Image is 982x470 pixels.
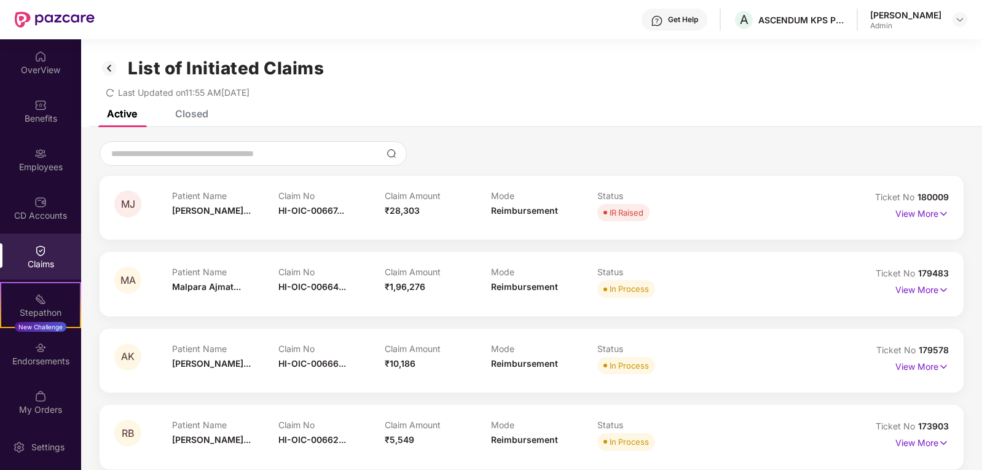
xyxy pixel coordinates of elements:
span: ₹1,96,276 [385,281,425,292]
img: svg+xml;base64,PHN2ZyB4bWxucz0iaHR0cDovL3d3dy53My5vcmcvMjAwMC9zdmciIHdpZHRoPSIyMSIgaGVpZ2h0PSIyMC... [34,293,47,305]
span: 179578 [919,345,949,355]
p: Status [597,267,704,277]
span: ₹5,549 [385,434,414,445]
span: Last Updated on 11:55 AM[DATE] [118,87,249,98]
div: In Process [610,283,649,295]
img: svg+xml;base64,PHN2ZyB4bWxucz0iaHR0cDovL3d3dy53My5vcmcvMjAwMC9zdmciIHdpZHRoPSIxNyIgaGVpZ2h0PSIxNy... [938,283,949,297]
div: In Process [610,359,649,372]
p: Mode [491,267,597,277]
img: svg+xml;base64,PHN2ZyB3aWR0aD0iMzIiIGhlaWdodD0iMzIiIHZpZXdCb3g9IjAgMCAzMiAzMiIgZmlsbD0ibm9uZSIgeG... [100,58,119,79]
img: svg+xml;base64,PHN2ZyBpZD0iRHJvcGRvd24tMzJ4MzIiIHhtbG5zPSJodHRwOi8vd3d3LnczLm9yZy8yMDAwL3N2ZyIgd2... [955,15,965,25]
p: Status [597,190,704,201]
p: Claim Amount [385,343,491,354]
div: Active [107,108,137,120]
span: Reimbursement [491,358,558,369]
img: svg+xml;base64,PHN2ZyBpZD0iQmVuZWZpdHMiIHhtbG5zPSJodHRwOi8vd3d3LnczLm9yZy8yMDAwL3N2ZyIgd2lkdGg9Ij... [34,99,47,111]
span: HI-OIC-00667... [278,205,344,216]
div: Get Help [668,15,698,25]
div: In Process [610,436,649,448]
p: Patient Name [172,267,278,277]
div: IR Raised [610,206,643,219]
img: svg+xml;base64,PHN2ZyB4bWxucz0iaHR0cDovL3d3dy53My5vcmcvMjAwMC9zdmciIHdpZHRoPSIxNyIgaGVpZ2h0PSIxNy... [938,436,949,450]
div: ASCENDUM KPS PRIVATE LIMITED [758,14,844,26]
span: RB [122,428,134,439]
span: HI-OIC-00664... [278,281,346,292]
span: HI-OIC-00662... [278,434,346,445]
span: 179483 [918,268,949,278]
span: Ticket No [875,192,917,202]
p: Patient Name [172,190,278,201]
h1: List of Initiated Claims [128,58,324,79]
div: Stepathon [1,307,80,319]
img: New Pazcare Logo [15,12,95,28]
p: Claim No [278,420,385,430]
p: Claim Amount [385,190,491,201]
div: Admin [870,21,941,31]
p: Mode [491,343,597,354]
p: View More [895,280,949,297]
span: 173903 [918,421,949,431]
p: Status [597,420,704,430]
span: Ticket No [876,421,918,431]
p: Patient Name [172,420,278,430]
img: svg+xml;base64,PHN2ZyBpZD0iRW5kb3JzZW1lbnRzIiB4bWxucz0iaHR0cDovL3d3dy53My5vcmcvMjAwMC9zdmciIHdpZH... [34,342,47,354]
p: Claim No [278,190,385,201]
img: svg+xml;base64,PHN2ZyBpZD0iQ0RfQWNjb3VudHMiIGRhdGEtbmFtZT0iQ0QgQWNjb3VudHMiIHhtbG5zPSJodHRwOi8vd3... [34,196,47,208]
img: svg+xml;base64,PHN2ZyB4bWxucz0iaHR0cDovL3d3dy53My5vcmcvMjAwMC9zdmciIHdpZHRoPSIxNyIgaGVpZ2h0PSIxNy... [938,207,949,221]
span: Reimbursement [491,205,558,216]
span: ₹28,303 [385,205,420,216]
span: AK [121,351,135,362]
img: svg+xml;base64,PHN2ZyBpZD0iU2V0dGluZy0yMHgyMCIgeG1sbnM9Imh0dHA6Ly93d3cudzMub3JnLzIwMDAvc3ZnIiB3aW... [13,441,25,453]
p: Claim Amount [385,267,491,277]
div: Settings [28,441,68,453]
p: Claim No [278,267,385,277]
img: svg+xml;base64,PHN2ZyB4bWxucz0iaHR0cDovL3d3dy53My5vcmcvMjAwMC9zdmciIHdpZHRoPSIxNyIgaGVpZ2h0PSIxNy... [938,360,949,374]
p: View More [895,433,949,450]
span: Reimbursement [491,434,558,445]
span: MA [120,275,136,286]
span: Ticket No [876,268,918,278]
p: Mode [491,190,597,201]
span: Reimbursement [491,281,558,292]
p: Mode [491,420,597,430]
div: Closed [175,108,208,120]
img: svg+xml;base64,PHN2ZyBpZD0iU2VhcmNoLTMyeDMyIiB4bWxucz0iaHR0cDovL3d3dy53My5vcmcvMjAwMC9zdmciIHdpZH... [387,149,396,159]
span: A [740,12,748,27]
img: svg+xml;base64,PHN2ZyBpZD0iRW1wbG95ZWVzIiB4bWxucz0iaHR0cDovL3d3dy53My5vcmcvMjAwMC9zdmciIHdpZHRoPS... [34,147,47,160]
p: View More [895,204,949,221]
span: Malpara Ajmat... [172,281,241,292]
img: svg+xml;base64,PHN2ZyBpZD0iTXlfT3JkZXJzIiBkYXRhLW5hbWU9Ik15IE9yZGVycyIgeG1sbnM9Imh0dHA6Ly93d3cudz... [34,390,47,402]
span: [PERSON_NAME]... [172,434,251,445]
img: svg+xml;base64,PHN2ZyBpZD0iSG9tZSIgeG1sbnM9Imh0dHA6Ly93d3cudzMub3JnLzIwMDAvc3ZnIiB3aWR0aD0iMjAiIG... [34,50,47,63]
span: redo [106,87,114,98]
div: [PERSON_NAME] [870,9,941,21]
div: New Challenge [15,322,66,332]
img: svg+xml;base64,PHN2ZyBpZD0iSGVscC0zMngzMiIgeG1sbnM9Imh0dHA6Ly93d3cudzMub3JnLzIwMDAvc3ZnIiB3aWR0aD... [651,15,663,27]
p: Claim Amount [385,420,491,430]
span: ₹10,186 [385,358,415,369]
p: Claim No [278,343,385,354]
span: MJ [121,199,135,210]
p: View More [895,357,949,374]
p: Status [597,343,704,354]
p: Patient Name [172,343,278,354]
span: HI-OIC-00666... [278,358,346,369]
span: [PERSON_NAME]... [172,205,251,216]
span: 180009 [917,192,949,202]
span: Ticket No [876,345,919,355]
img: svg+xml;base64,PHN2ZyBpZD0iQ2xhaW0iIHhtbG5zPSJodHRwOi8vd3d3LnczLm9yZy8yMDAwL3N2ZyIgd2lkdGg9IjIwIi... [34,245,47,257]
span: [PERSON_NAME]... [172,358,251,369]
